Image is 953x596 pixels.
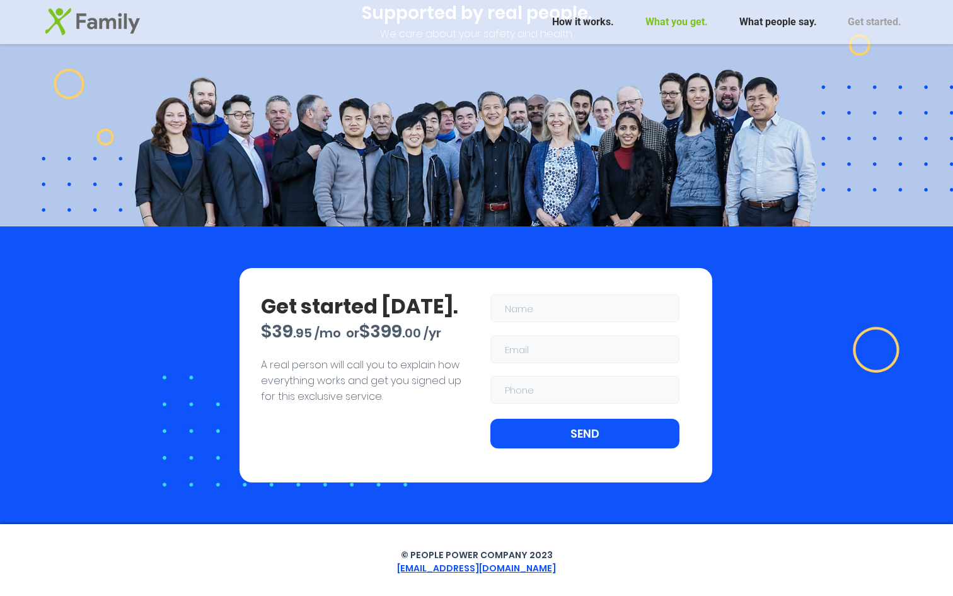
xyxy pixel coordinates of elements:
[490,419,679,448] button: SEND
[490,376,679,404] input: Phone
[490,295,679,322] input: Name
[45,8,140,35] img: family@2x.png
[397,562,556,575] a: [EMAIL_ADDRESS][DOMAIN_NAME]
[293,324,359,342] span: .95 /mo or
[630,6,724,38] a: What you get.
[570,426,599,441] span: SEND
[639,6,714,38] p: What you get.
[261,318,465,345] h3: $39 $399
[261,357,465,404] p: A real person will call you to explain how everything works and get you signed up for this exclus...
[832,6,917,38] a: Get started.
[841,6,908,38] p: Get started.
[733,6,823,38] p: What people say.
[402,324,441,342] span: .00 /yr
[536,6,630,38] a: How it works.
[261,291,465,322] h2: Get started [DATE].
[546,6,620,38] p: How it works.
[536,6,917,38] nav: Site
[401,549,553,561] span: © PEOPLE POWER COMPANY 2023
[724,6,832,38] a: What people say.
[490,336,679,363] input: Email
